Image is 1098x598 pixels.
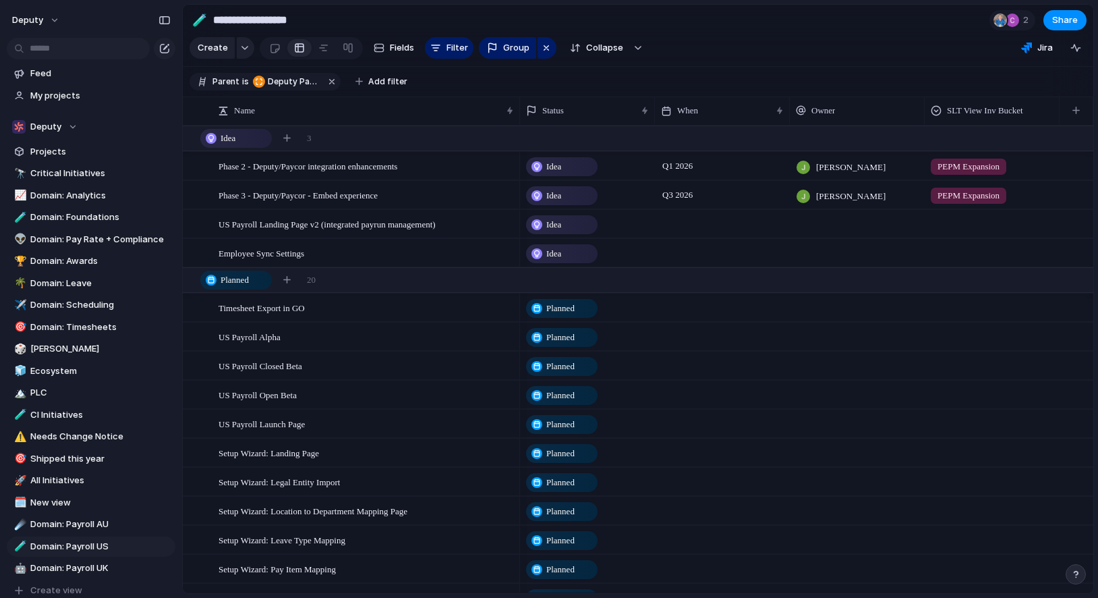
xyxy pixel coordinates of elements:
[546,447,575,460] span: Planned
[7,537,175,557] div: 🧪Domain: Payroll US
[7,558,175,578] div: 🤖Domain: Payroll UK
[811,104,835,117] span: Owner
[1043,10,1087,30] button: Share
[7,514,175,535] a: ☄️Domain: Payroll AU
[12,189,26,202] button: 📈
[659,187,696,203] span: Q3 2026
[7,427,175,447] a: ⚠️Needs Change Notice
[7,273,175,294] a: 🌴Domain: Leave
[30,233,171,246] span: Domain: Pay Rate + Compliance
[546,534,575,547] span: Planned
[219,187,378,202] span: Phase 3 - Deputy/Paycor - Embed experience
[12,364,26,378] button: 🧊
[546,389,575,402] span: Planned
[307,273,316,287] span: 20
[234,104,255,117] span: Name
[242,76,249,88] span: is
[219,416,305,431] span: US Payroll Launch Page
[7,251,175,271] a: 🏆Domain: Awards
[219,158,397,173] span: Phase 2 - Deputy/Paycor integration enhancements
[30,189,171,202] span: Domain: Analytics
[1016,38,1058,58] button: Jira
[30,496,171,510] span: New view
[677,104,698,117] span: When
[937,189,1000,202] span: PEPM Expansion
[30,408,171,422] span: CI Initiatives
[239,74,252,89] button: is
[14,298,24,313] div: ✈️
[30,562,171,575] span: Domain: Payroll UK
[7,142,175,162] a: Projects
[30,474,171,487] span: All Initiatives
[546,160,561,173] span: Idea
[12,496,26,510] button: 🗓️
[198,41,228,55] span: Create
[14,254,24,269] div: 🏆
[12,430,26,443] button: ⚠️
[12,452,26,466] button: 🎯
[14,539,24,554] div: 🧪
[12,474,26,487] button: 🚀
[446,41,468,55] span: Filter
[816,161,886,174] span: [PERSON_NAME]
[937,160,1000,173] span: PEPM Expansion
[12,540,26,553] button: 🧪
[12,277,26,290] button: 🌴
[7,317,175,337] a: 🎯Domain: Timesheets
[219,245,304,261] span: Employee Sync Settings
[1023,13,1033,27] span: 2
[7,86,175,106] a: My projects
[192,11,207,29] div: 🧪
[1052,13,1078,27] span: Share
[14,407,24,423] div: 🧪
[7,186,175,206] a: 📈Domain: Analytics
[368,76,407,88] span: Add filter
[12,342,26,356] button: 🎲
[30,321,171,334] span: Domain: Timesheets
[14,495,24,510] div: 🗓️
[546,247,561,261] span: Idea
[219,300,305,315] span: Timesheet Export in GO
[30,584,82,597] span: Create view
[7,207,175,227] a: 🧪Domain: Foundations
[7,229,175,250] a: 👽Domain: Pay Rate + Compliance
[30,452,171,466] span: Shipped this year
[30,342,171,356] span: [PERSON_NAME]
[14,561,24,576] div: 🤖
[7,361,175,381] a: 🧊Ecosystem
[30,386,171,400] span: PLC
[12,386,26,400] button: 🏔️
[479,37,536,59] button: Group
[546,302,575,315] span: Planned
[7,295,175,315] div: ✈️Domain: Scheduling
[219,216,436,232] span: US Payroll Landing Page v2 (integrated payrun management)
[30,430,171,443] span: Needs Change Notice
[7,405,175,425] div: 🧪CI Initiatives
[30,120,61,134] span: Deputy
[189,9,210,31] button: 🧪
[12,518,26,531] button: ☄️
[30,540,171,553] span: Domain: Payroll US
[14,429,24,445] div: ⚠️
[14,232,24,247] div: 👽
[7,470,175,491] div: 🚀All Initiatives
[7,163,175,184] a: 🔭Critical Initiatives
[30,298,171,312] span: Domain: Scheduling
[7,493,175,513] a: 🗓️New view
[14,385,24,401] div: 🏔️
[7,383,175,403] div: 🏔️PLC
[546,505,575,518] span: Planned
[212,76,239,88] span: Parent
[219,532,345,547] span: Setup Wizard: Leave Type Mapping
[307,132,312,145] span: 3
[221,273,249,287] span: Planned
[546,418,575,431] span: Planned
[30,277,171,290] span: Domain: Leave
[12,211,26,224] button: 🧪
[221,132,235,145] span: Idea
[562,37,630,59] button: Collapse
